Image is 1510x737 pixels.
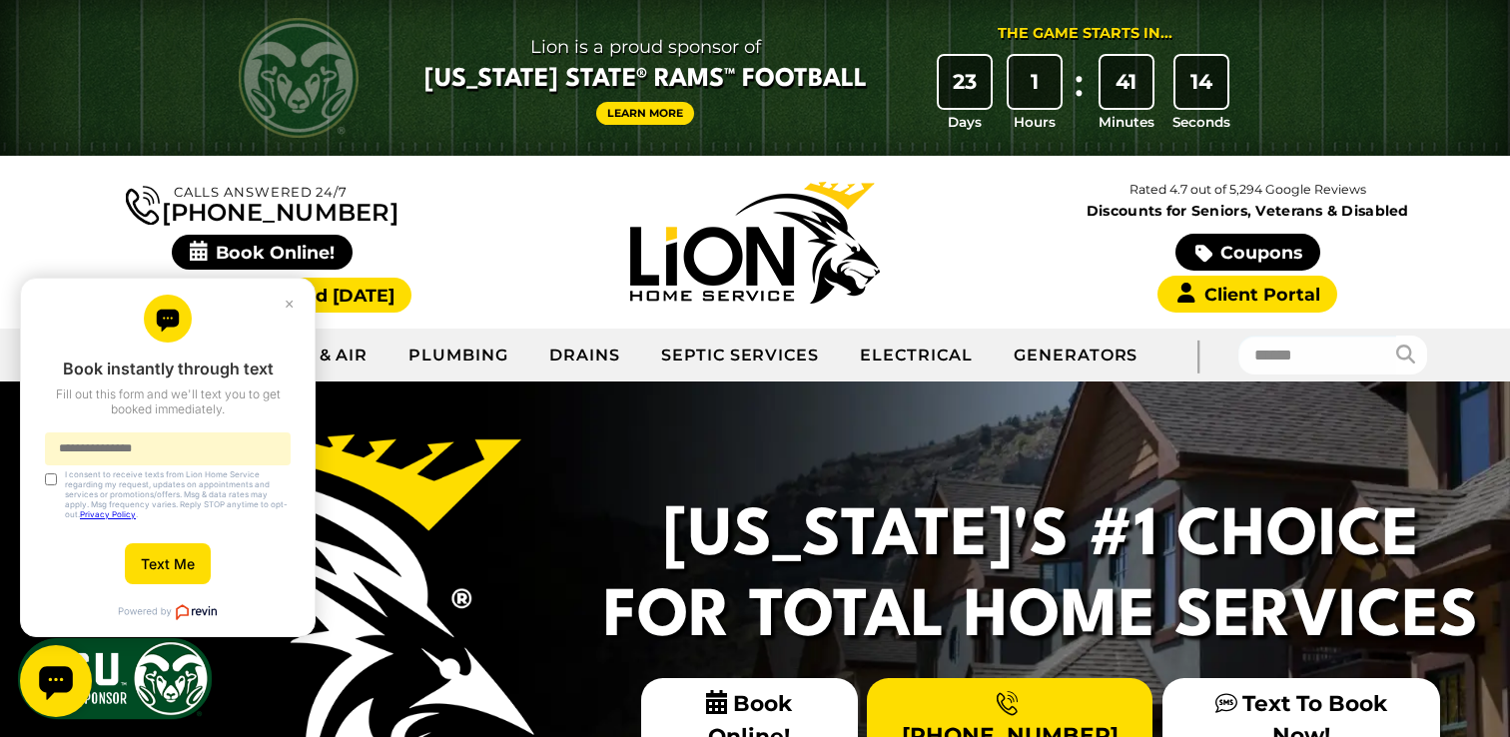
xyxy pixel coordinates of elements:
[1070,56,1090,133] div: :
[1175,56,1227,108] div: 14
[172,235,353,270] span: Book Online!
[630,182,880,304] img: Lion Home Service
[1157,276,1337,313] a: Client Portal
[529,331,641,380] a: Drains
[1101,56,1152,108] div: 41
[840,331,994,380] a: Electrical
[596,102,694,125] a: Learn More
[994,331,1158,380] a: Generators
[591,497,1490,658] h2: [US_STATE]'s #1 Choice For Total Home Services
[1157,329,1237,381] div: |
[1172,112,1230,132] span: Seconds
[1099,112,1154,132] span: Minutes
[424,31,867,63] span: Lion is a proud sponsor of
[45,128,291,158] p: Fill out this form and we'll text you to get booked immediately.
[998,23,1172,45] div: The Game Starts in...
[424,63,867,97] span: [US_STATE] State® Rams™ Football
[1006,204,1490,218] span: Discounts for Seniors, Veterans & Disabled
[1009,56,1061,108] div: 1
[279,36,291,44] button: Close chat widget
[45,100,291,120] h2: Book instantly through text
[388,331,529,380] a: Plumbing
[1014,112,1056,132] span: Hours
[125,285,211,326] button: Text Me
[126,182,397,225] a: [PHONE_NUMBER]
[45,174,291,207] input: Phone number
[948,112,982,132] span: Days
[939,56,991,108] div: 23
[1175,234,1319,271] a: Coupons
[80,251,136,261] a: Privacy Policy
[239,18,359,138] img: CSU Rams logo
[1002,179,1494,201] p: Rated 4.7 out of 5,294 Google Reviews
[641,331,840,380] a: Septic Services
[65,211,291,261] label: I consent to receive texts from Lion Home Service regarding my request, updates on appointments a...
[20,386,92,458] div: Open chat widget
